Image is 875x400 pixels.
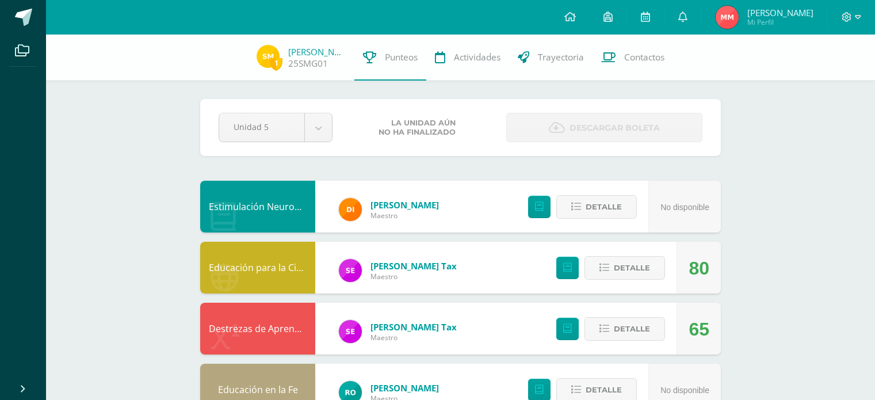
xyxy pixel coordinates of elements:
[339,198,362,221] img: 9bc49c8aa64e3cfcfa9c5b0316c8db69.png
[570,114,660,142] span: Descargar boleta
[747,7,813,18] span: [PERSON_NAME]
[624,51,664,63] span: Contactos
[509,35,593,81] a: Trayectoria
[660,386,709,395] span: No disponible
[614,257,650,279] span: Detalle
[370,321,457,333] span: [PERSON_NAME] Tax
[370,272,457,281] span: Maestro
[689,303,709,355] div: 65
[747,17,813,27] span: Mi Perfil
[614,318,650,340] span: Detalle
[339,259,362,282] img: 5d8f4fc7726d552a7c9d77213901e608.png
[586,196,622,218] span: Detalle
[584,256,665,280] button: Detalle
[593,35,673,81] a: Contactos
[370,211,439,220] span: Maestro
[234,113,290,140] span: Unidad 5
[370,382,439,394] span: [PERSON_NAME]
[257,45,280,68] img: d7d3c0838380a4dce305d5c3ff863f53.png
[288,58,328,70] a: 25SMG01
[370,333,457,342] span: Maestro
[200,242,315,294] div: Educación para la Ciencia y la Ciudadanía
[556,195,637,219] button: Detalle
[584,317,665,341] button: Detalle
[538,51,584,63] span: Trayectoria
[339,320,362,343] img: 5d8f4fc7726d552a7c9d77213901e608.png
[200,181,315,233] div: Estimulación Neuromotora
[370,199,439,211] span: [PERSON_NAME]
[354,35,426,81] a: Punteos
[370,260,457,272] span: [PERSON_NAME] Tax
[660,203,709,212] span: No disponible
[385,51,418,63] span: Punteos
[200,303,315,355] div: Destrezas de Aprendizaje Matemática
[689,242,709,294] div: 80
[219,113,332,142] a: Unidad 5
[716,6,739,29] img: 770603c1d6cbdfd2c2e0e457e57793f2.png
[454,51,500,63] span: Actividades
[270,56,282,70] span: 1
[426,35,509,81] a: Actividades
[288,46,346,58] a: [PERSON_NAME]
[379,119,456,137] span: La unidad aún no ha finalizado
